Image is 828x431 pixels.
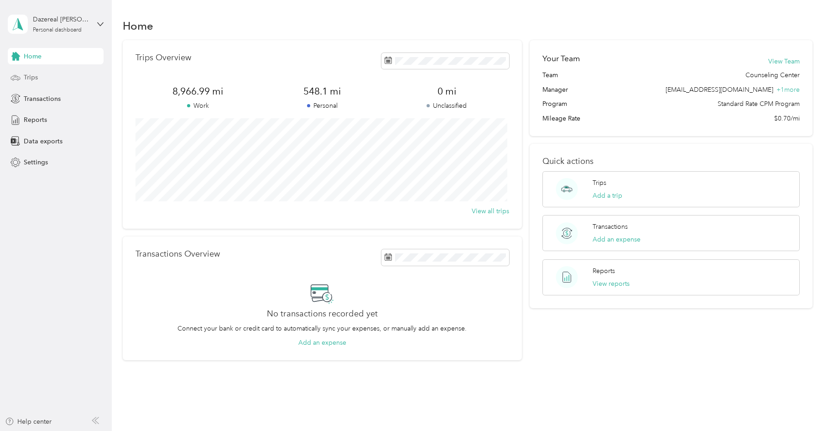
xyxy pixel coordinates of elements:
[472,206,509,216] button: View all trips
[24,115,47,125] span: Reports
[593,235,641,244] button: Add an expense
[385,85,509,98] span: 0 mi
[542,99,567,109] span: Program
[718,99,800,109] span: Standard Rate CPM Program
[123,21,153,31] h1: Home
[593,222,628,231] p: Transactions
[745,70,800,80] span: Counseling Center
[666,86,773,94] span: [EMAIL_ADDRESS][DOMAIN_NAME]
[33,15,90,24] div: Dazereal [PERSON_NAME]
[177,324,467,333] p: Connect your bank or credit card to automatically sync your expenses, or manually add an expense.
[542,53,580,64] h2: Your Team
[135,85,260,98] span: 8,966.99 mi
[298,338,346,347] button: Add an expense
[135,53,191,63] p: Trips Overview
[777,380,828,431] iframe: Everlance-gr Chat Button Frame
[24,137,62,146] span: Data exports
[593,191,622,200] button: Add a trip
[542,157,799,166] p: Quick actions
[542,114,580,123] span: Mileage Rate
[135,249,220,259] p: Transactions Overview
[768,57,800,66] button: View Team
[267,309,378,319] h2: No transactions recorded yet
[33,27,82,33] div: Personal dashboard
[260,101,385,110] p: Personal
[260,85,385,98] span: 548.1 mi
[776,86,800,94] span: + 1 more
[385,101,509,110] p: Unclassified
[593,178,606,188] p: Trips
[5,417,52,426] button: Help center
[24,94,61,104] span: Transactions
[593,279,630,289] button: View reports
[593,266,615,276] p: Reports
[24,73,38,82] span: Trips
[24,52,42,61] span: Home
[542,85,568,95] span: Manager
[135,101,260,110] p: Work
[542,70,558,80] span: Team
[774,114,800,123] span: $0.70/mi
[24,158,48,167] span: Settings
